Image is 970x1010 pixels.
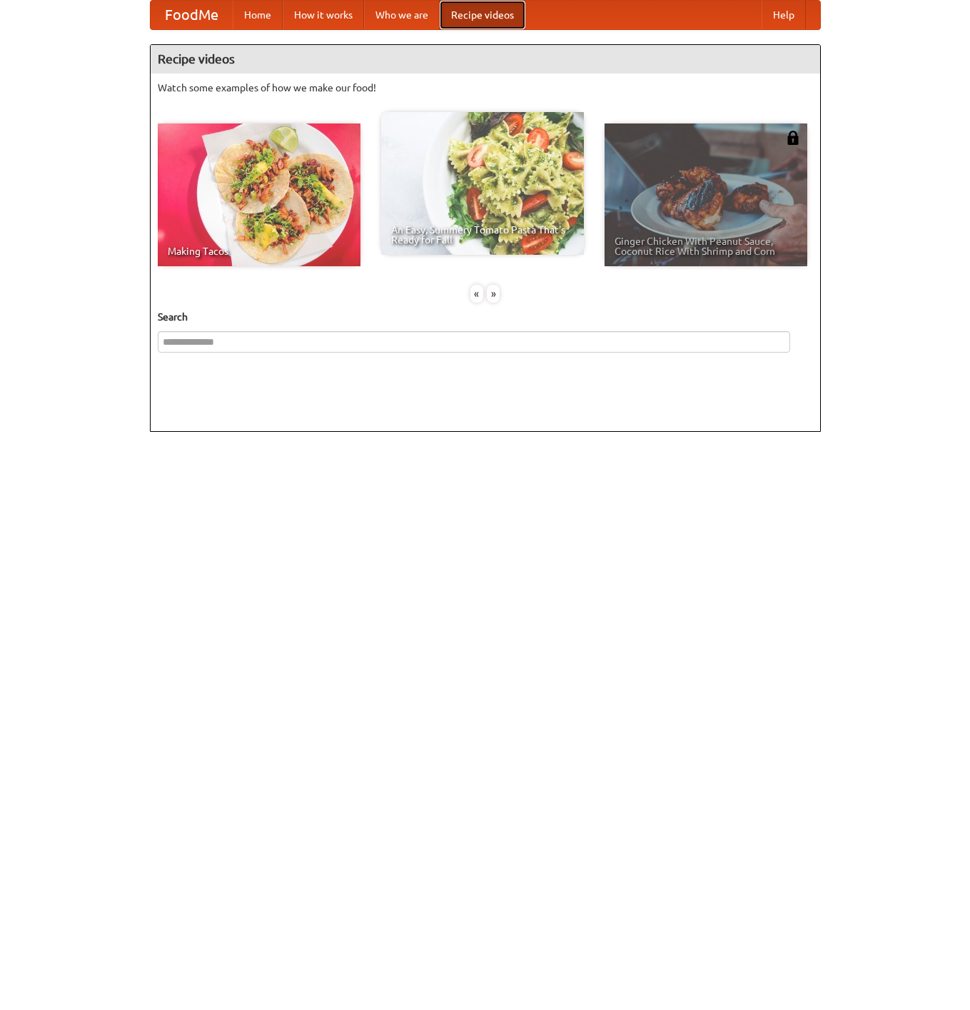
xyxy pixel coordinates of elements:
img: 483408.png [786,131,800,145]
h5: Search [158,310,813,324]
a: FoodMe [151,1,233,29]
a: Help [762,1,806,29]
a: How it works [283,1,364,29]
a: Recipe videos [440,1,525,29]
span: Making Tacos [168,246,350,256]
span: An Easy, Summery Tomato Pasta That's Ready for Fall [391,225,574,245]
div: « [470,285,483,303]
a: Who we are [364,1,440,29]
a: Home [233,1,283,29]
h4: Recipe videos [151,45,820,74]
a: Making Tacos [158,123,360,266]
div: » [487,285,500,303]
a: An Easy, Summery Tomato Pasta That's Ready for Fall [381,112,584,255]
p: Watch some examples of how we make our food! [158,81,813,95]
